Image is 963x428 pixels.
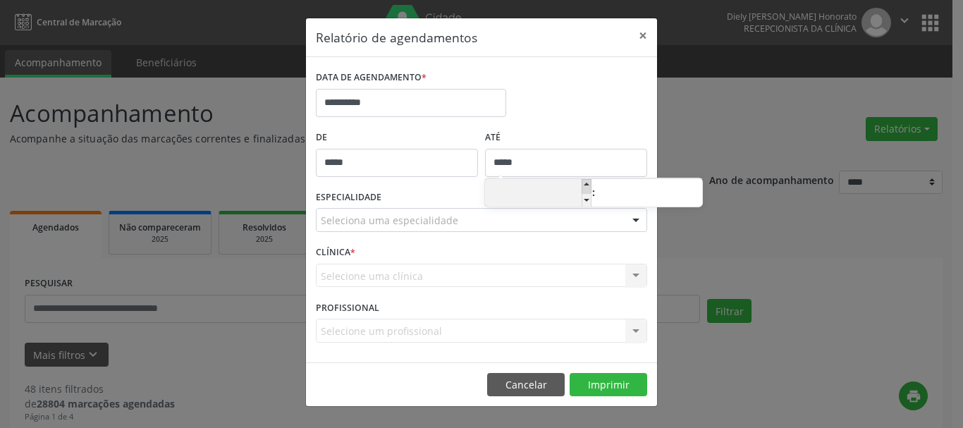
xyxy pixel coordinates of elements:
[487,373,565,397] button: Cancelar
[316,242,355,264] label: CLÍNICA
[316,28,477,47] h5: Relatório de agendamentos
[321,213,458,228] span: Seleciona uma especialidade
[316,297,379,319] label: PROFISSIONAL
[485,180,591,208] input: Hour
[316,187,381,209] label: ESPECIALIDADE
[596,180,702,208] input: Minute
[629,18,657,53] button: Close
[485,127,647,149] label: ATÉ
[316,67,427,89] label: DATA DE AGENDAMENTO
[570,373,647,397] button: Imprimir
[591,178,596,207] span: :
[316,127,478,149] label: De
